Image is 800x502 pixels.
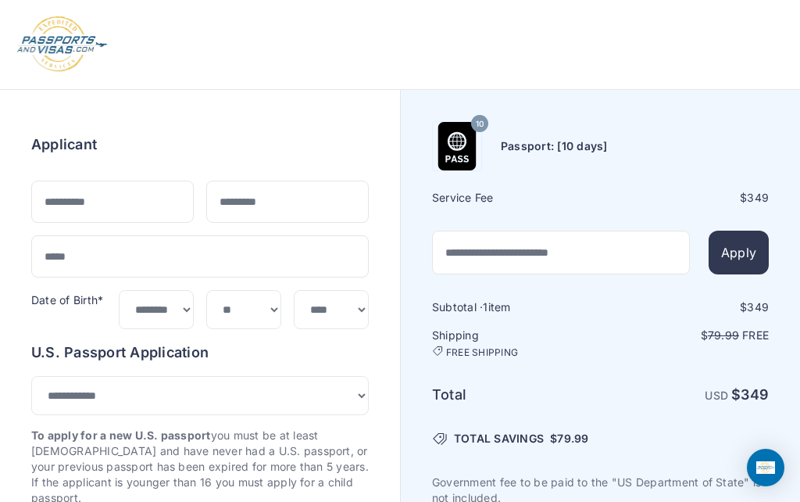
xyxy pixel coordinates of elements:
[557,432,588,445] span: 79.99
[483,300,487,314] span: 1
[454,431,544,446] span: TOTAL SAVINGS
[31,134,97,156] h6: Applicant
[747,300,769,314] span: 349
[432,299,599,315] h6: Subtotal · item
[705,389,728,402] span: USD
[476,114,484,134] span: 10
[602,328,770,343] p: $
[16,16,109,74] img: Logo
[708,328,739,342] span: 79.99
[742,328,769,342] span: Free
[31,342,369,364] h6: U.S. Passport Application
[31,293,103,307] label: Date of Birth*
[709,231,769,274] button: Apply
[550,431,588,446] span: $
[747,449,784,486] div: Open Intercom Messenger
[731,386,769,403] strong: $
[432,328,599,359] h6: Shipping
[432,384,599,406] h6: Total
[602,190,770,206] div: $
[501,138,608,154] h6: Passport: [10 days]
[446,346,518,359] span: FREE SHIPPING
[432,190,599,206] h6: Service Fee
[31,428,211,442] strong: To apply for a new U.S. passport
[602,299,770,315] div: $
[747,191,769,204] span: 349
[741,386,769,403] span: 349
[433,122,481,170] img: Product Name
